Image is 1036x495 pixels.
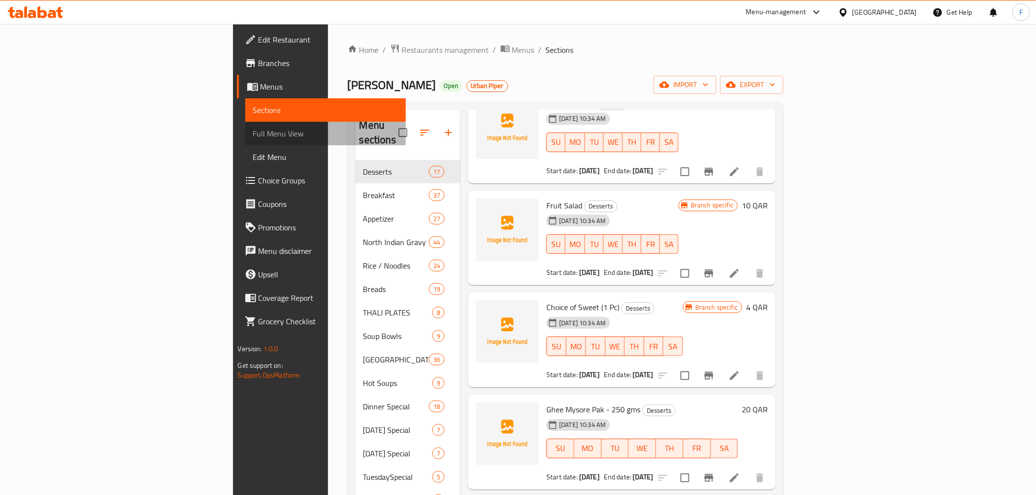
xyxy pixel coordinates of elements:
[729,268,740,279] a: Edit menu item
[711,439,738,458] button: SA
[429,261,444,270] span: 24
[429,213,445,225] div: items
[645,237,656,251] span: FR
[604,266,631,279] span: End date:
[748,364,772,387] button: delete
[1019,7,1023,18] span: F
[363,213,429,225] span: Appetizer
[355,395,461,418] div: Dinner Special18
[429,402,444,411] span: 18
[604,234,623,254] button: WE
[633,266,654,279] b: [DATE]
[259,34,398,45] span: Edit Restaurant
[579,164,600,177] b: [DATE]
[586,337,606,356] button: TU
[546,471,578,483] span: Start date:
[259,198,398,210] span: Coupons
[237,263,406,286] a: Upsell
[348,44,784,56] nav: breadcrumb
[355,183,461,207] div: Breakfast37
[432,377,445,389] div: items
[667,339,679,354] span: SA
[570,339,582,354] span: MO
[565,133,585,152] button: MO
[429,355,444,364] span: 36
[629,439,656,458] button: WE
[629,339,640,354] span: TH
[746,300,768,314] h6: 4 QAR
[355,230,461,254] div: North Indian Gravy44
[555,420,610,429] span: [DATE] 10:34 AM
[363,260,429,271] span: Rice / Noodles
[363,354,429,365] div: South Indian Corner
[253,151,398,163] span: Edit Menu
[348,74,436,96] span: [PERSON_NAME]
[260,81,398,92] span: Menus
[606,441,625,455] span: TU
[687,441,707,455] span: FR
[589,237,600,251] span: TU
[259,292,398,304] span: Coverage Report
[493,44,496,56] li: /
[656,439,683,458] button: TH
[429,167,444,177] span: 17
[355,418,461,442] div: [DATE] Special7
[742,199,768,212] h6: 10 QAR
[476,300,539,363] img: Choice of Sweet (1 Pc)
[623,133,641,152] button: TH
[852,7,917,18] div: [GEOGRAPHIC_DATA]
[355,301,461,324] div: THALI PLATES8
[729,166,740,178] a: Edit menu item
[675,468,695,488] span: Select to update
[720,76,783,94] button: export
[633,164,654,177] b: [DATE]
[555,114,610,123] span: [DATE] 10:34 AM
[245,122,406,145] a: Full Menu View
[578,441,598,455] span: MO
[433,332,444,341] span: 9
[237,216,406,239] a: Promotions
[660,234,679,254] button: SA
[546,402,640,417] span: Ghee Mysore Pak - 250 gms
[546,368,578,381] span: Start date:
[574,439,602,458] button: MO
[393,122,413,143] span: Select all sections
[363,448,433,459] span: [DATE] Special
[585,133,604,152] button: TU
[432,424,445,436] div: items
[432,448,445,459] div: items
[660,133,679,152] button: SA
[363,401,429,412] span: Dinner Special
[648,339,660,354] span: FR
[687,201,737,210] span: Branch specific
[238,359,283,372] span: Get support on:
[565,234,585,254] button: MO
[566,337,586,356] button: MO
[363,189,429,201] div: Breakfast
[546,234,565,254] button: SU
[633,441,652,455] span: WE
[363,307,433,318] div: THALI PLATES
[697,262,721,285] button: Branch-specific-item
[363,166,429,178] div: Desserts
[363,377,433,389] span: Hot Soups
[675,263,695,284] span: Select to update
[363,283,429,295] span: Breads
[645,135,656,149] span: FR
[238,342,262,355] span: Version:
[664,237,675,251] span: SA
[355,160,461,183] div: Desserts17
[467,82,508,90] span: Urban Piper
[604,133,623,152] button: WE
[363,471,433,483] span: TuesdaySpecial
[742,96,768,110] h6: 10 QAR
[429,401,445,412] div: items
[432,330,445,342] div: items
[237,28,406,51] a: Edit Restaurant
[697,160,721,183] button: Branch-specific-item
[551,339,563,354] span: SU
